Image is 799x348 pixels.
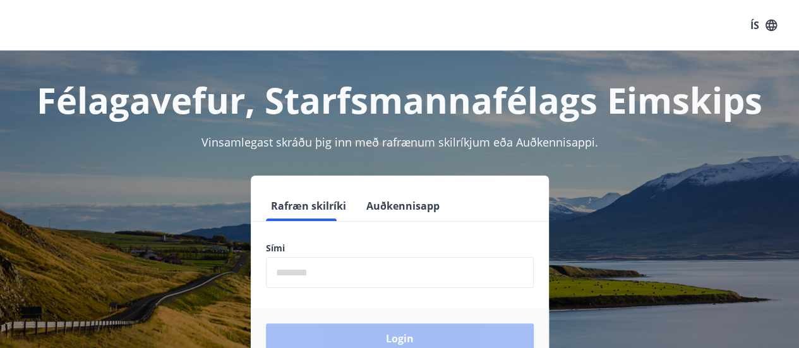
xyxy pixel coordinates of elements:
button: ÍS [743,14,784,37]
button: Rafræn skilríki [266,191,351,221]
button: Auðkennisapp [361,191,445,221]
span: Vinsamlegast skráðu þig inn með rafrænum skilríkjum eða Auðkennisappi. [201,135,598,150]
label: Sími [266,242,534,255]
h1: Félagavefur, Starfsmannafélags Eimskips [15,76,784,124]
